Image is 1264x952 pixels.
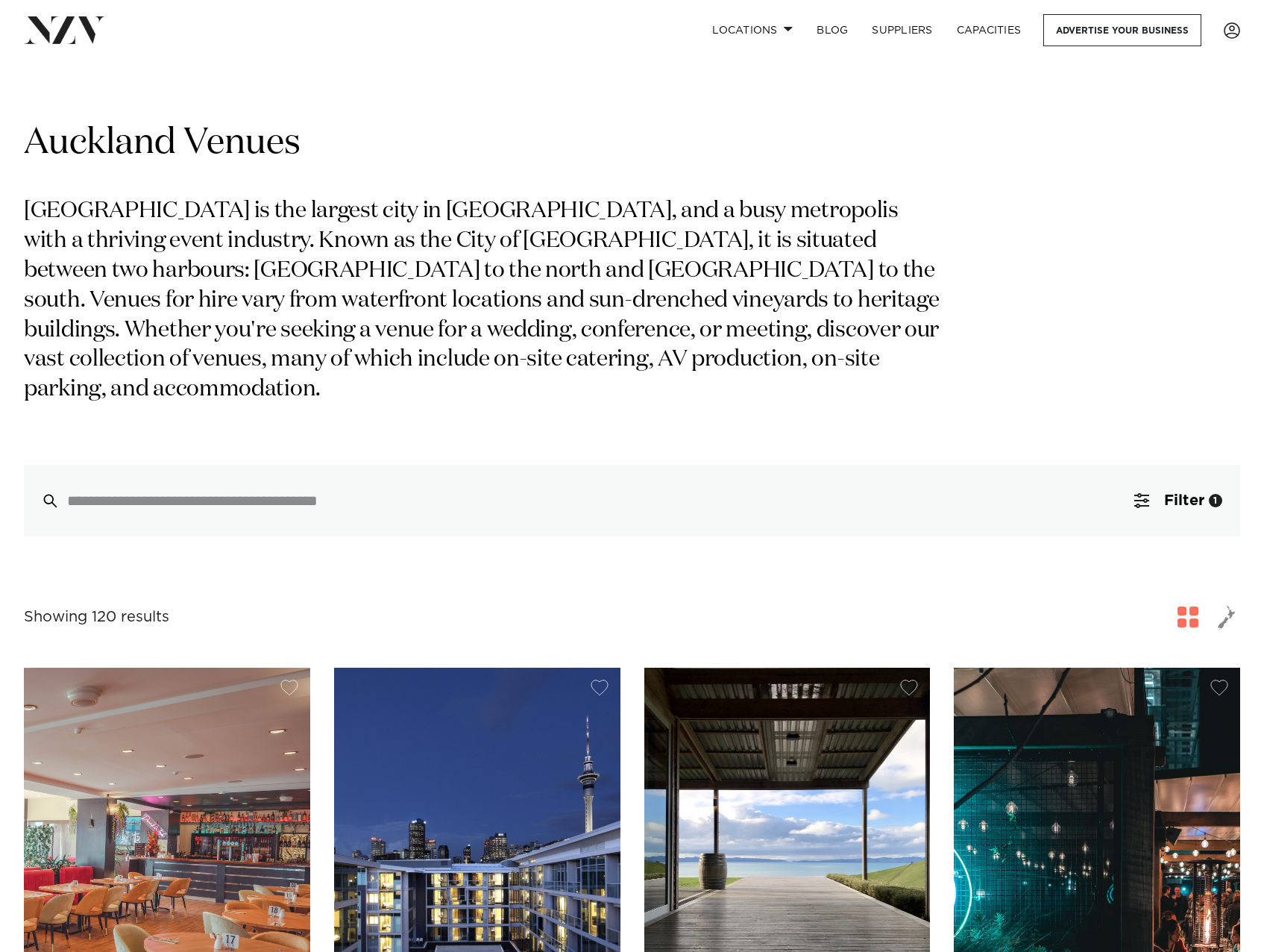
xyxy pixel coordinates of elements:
[805,14,860,46] a: BLOG
[24,606,169,629] div: Showing 120 results
[1043,14,1201,46] a: Advertise your business
[1164,493,1204,508] span: Filter
[860,14,944,46] a: SUPPLIERS
[1209,494,1222,507] div: 1
[24,120,1240,167] h1: Auckland Venues
[24,197,946,405] p: [GEOGRAPHIC_DATA] is the largest city in [GEOGRAPHIC_DATA], and a busy metropolis with a thriving...
[945,14,1034,46] a: Capacities
[700,14,805,46] a: Locations
[24,16,105,43] img: nzv-logo.png
[1116,465,1240,536] button: Filter1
